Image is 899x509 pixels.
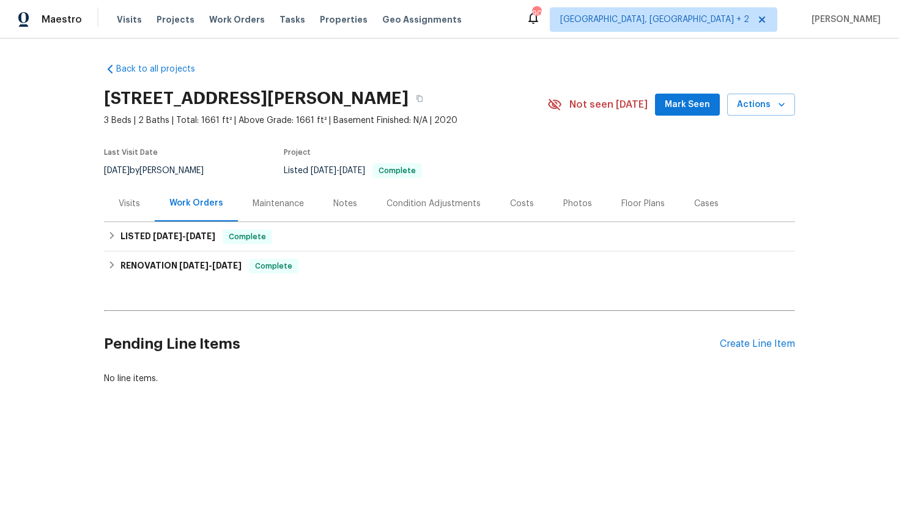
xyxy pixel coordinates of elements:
[737,97,785,113] span: Actions
[104,316,720,373] h2: Pending Line Items
[104,222,795,251] div: LISTED [DATE]-[DATE]Complete
[224,231,271,243] span: Complete
[120,259,242,273] h6: RENOVATION
[374,167,421,174] span: Complete
[621,198,665,210] div: Floor Plans
[311,166,365,175] span: -
[212,261,242,270] span: [DATE]
[104,63,221,75] a: Back to all projects
[409,87,431,110] button: Copy Address
[169,197,223,209] div: Work Orders
[157,13,194,26] span: Projects
[179,261,209,270] span: [DATE]
[250,260,297,272] span: Complete
[387,198,481,210] div: Condition Adjustments
[104,149,158,156] span: Last Visit Date
[253,198,304,210] div: Maintenance
[569,98,648,111] span: Not seen [DATE]
[119,198,140,210] div: Visits
[104,114,547,127] span: 3 Beds | 2 Baths | Total: 1661 ft² | Above Grade: 1661 ft² | Basement Finished: N/A | 2020
[720,338,795,350] div: Create Line Item
[320,13,368,26] span: Properties
[186,232,215,240] span: [DATE]
[104,251,795,281] div: RENOVATION [DATE]-[DATE]Complete
[333,198,357,210] div: Notes
[339,166,365,175] span: [DATE]
[532,7,541,20] div: 90
[117,13,142,26] span: Visits
[209,13,265,26] span: Work Orders
[382,13,462,26] span: Geo Assignments
[284,149,311,156] span: Project
[120,229,215,244] h6: LISTED
[104,166,130,175] span: [DATE]
[807,13,881,26] span: [PERSON_NAME]
[104,373,795,385] div: No line items.
[42,13,82,26] span: Maestro
[560,13,749,26] span: [GEOGRAPHIC_DATA], [GEOGRAPHIC_DATA] + 2
[311,166,336,175] span: [DATE]
[694,198,719,210] div: Cases
[284,166,422,175] span: Listed
[179,261,242,270] span: -
[655,94,720,116] button: Mark Seen
[153,232,215,240] span: -
[665,97,710,113] span: Mark Seen
[279,15,305,24] span: Tasks
[104,92,409,105] h2: [STREET_ADDRESS][PERSON_NAME]
[153,232,182,240] span: [DATE]
[104,163,218,178] div: by [PERSON_NAME]
[727,94,795,116] button: Actions
[563,198,592,210] div: Photos
[510,198,534,210] div: Costs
